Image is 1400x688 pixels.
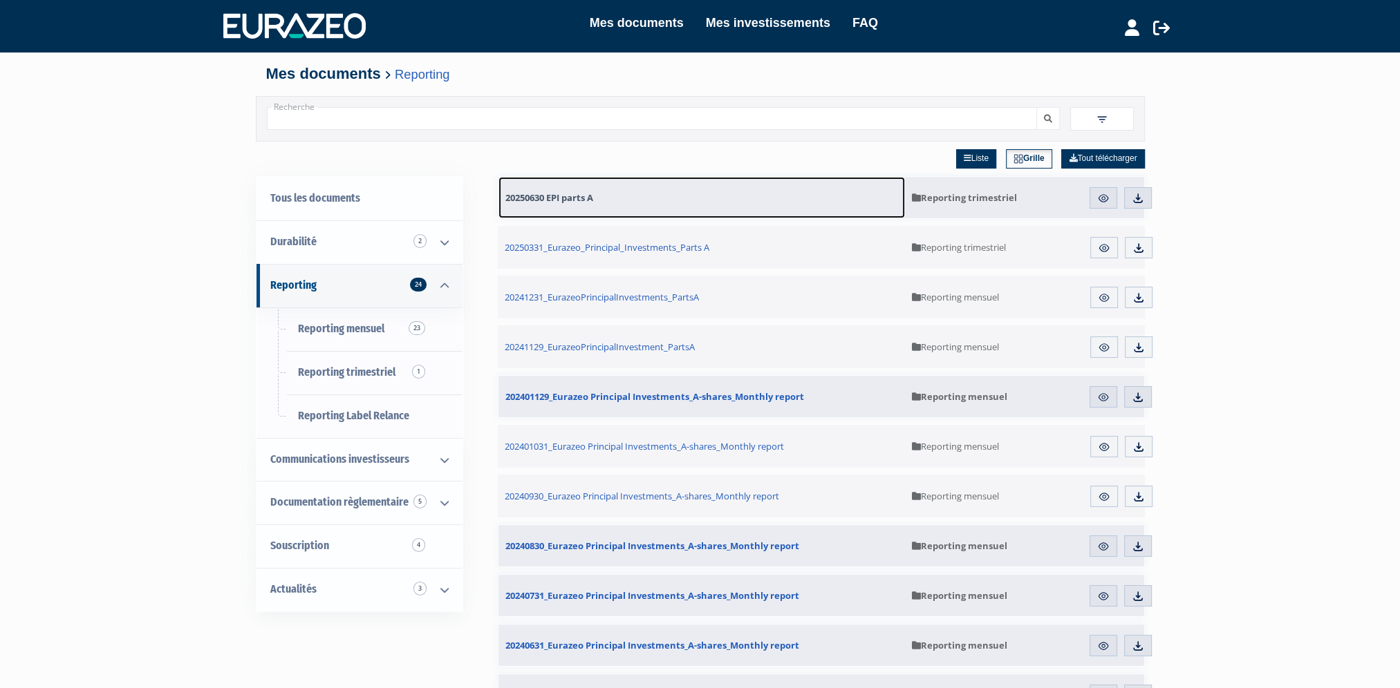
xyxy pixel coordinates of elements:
[1132,292,1145,304] img: download.svg
[912,341,999,353] span: Reporting mensuel
[256,524,463,568] a: Souscription4
[256,264,463,307] a: Reporting 24
[256,481,463,524] a: Documentation règlementaire 5
[912,291,999,303] span: Reporting mensuel
[413,234,427,248] span: 2
[270,539,329,552] span: Souscription
[1097,640,1110,652] img: eye.svg
[912,390,1007,403] span: Reporting mensuel
[498,575,905,616] a: 20240731_Eurazeo Principal Investments_A-shares_Monthly report
[498,624,905,666] a: 20240631_Eurazeo Principal Investments_A-shares_Monthly report
[256,568,463,611] a: Actualités 3
[1098,441,1110,453] img: eye.svg
[256,351,463,394] a: Reporting trimestriel1
[498,276,906,318] a: 20241231_EurazeoPrincipalInvestments_PartsA
[1098,341,1110,354] img: eye.svg
[256,394,463,438] a: Reporting Label Relance
[298,365,395,379] span: Reporting trimestriel
[912,191,1017,204] span: Reporting trimestriel
[498,525,905,566] a: 20240830_Eurazeo Principal Investments_A-shares_Monthly report
[505,341,695,353] span: 20241129_EurazeoPrincipalInvestment_PartsA
[1006,149,1052,169] a: Grille
[413,582,427,595] span: 3
[270,582,317,595] span: Actualités
[498,475,906,517] a: 20240930_Eurazeo Principal Investments_A-shares_Monthly report
[912,589,1007,602] span: Reporting mensuel
[505,490,779,502] span: 20240930_Eurazeo Principal Investments_A-shares_Monthly report
[409,321,425,335] span: 23
[1014,154,1023,164] img: grid.svg
[412,538,425,552] span: 4
[270,235,317,248] span: Durabilité
[1132,540,1144,553] img: download.svg
[1098,242,1110,254] img: eye.svg
[256,307,463,351] a: Reporting mensuel23
[1097,192,1110,204] img: eye.svg
[1097,540,1110,553] img: eye.svg
[1132,391,1144,403] img: download.svg
[1132,242,1145,254] img: download.svg
[505,291,699,303] span: 20241231_EurazeoPrincipalInvestments_PartsA
[267,107,1037,130] input: Recherche
[1132,341,1145,354] img: download.svg
[505,440,784,452] span: 202401031_Eurazeo Principal Investments_A-shares_Monthly report
[706,13,830,32] a: Mes investissements
[498,325,906,368] a: 20241129_EurazeoPrincipalInvestment_PartsA
[256,438,463,481] a: Communications investisseurs
[395,67,449,82] a: Reporting
[256,177,463,220] a: Tous les documents
[505,191,593,204] span: 20250630 EPI parts A
[298,409,409,422] span: Reporting Label Relance
[912,440,999,452] span: Reporting mensuel
[298,322,384,335] span: Reporting mensuel
[1098,490,1110,503] img: eye.svg
[498,177,905,218] a: 20250630 EPI parts A
[505,589,799,602] span: 20240731_Eurazeo Principal Investments_A-shares_Monthly report
[413,495,427,508] span: 5
[912,539,1007,552] span: Reporting mensuel
[266,66,1135,82] h4: Mes documents
[270,452,409,466] span: Communications investisseurs
[1061,149,1144,169] a: Tout télécharger
[1132,192,1144,204] img: download.svg
[1096,113,1108,126] img: filter.svg
[505,539,799,552] span: 20240830_Eurazeo Principal Investments_A-shares_Monthly report
[498,226,906,269] a: 20250331_Eurazeo_Principal_Investments_Parts A
[498,376,905,417] a: 202401129_Eurazeo Principal Investments_A-shares_Monthly report
[1097,391,1110,403] img: eye.svg
[505,241,709,254] span: 20250331_Eurazeo_Principal_Investments_Parts A
[505,639,799,651] span: 20240631_Eurazeo Principal Investments_A-shares_Monthly report
[1132,640,1144,652] img: download.svg
[270,495,409,508] span: Documentation règlementaire
[956,149,996,169] a: Liste
[912,241,1006,254] span: Reporting trimestriel
[1132,590,1144,602] img: download.svg
[256,220,463,264] a: Durabilité 2
[270,278,317,292] span: Reporting
[1097,590,1110,602] img: eye.svg
[498,425,906,468] a: 202401031_Eurazeo Principal Investments_A-shares_Monthly report
[912,639,1007,651] span: Reporting mensuel
[1098,292,1110,304] img: eye.svg
[1132,441,1145,453] img: download.svg
[410,278,427,292] span: 24
[505,390,804,403] span: 202401129_Eurazeo Principal Investments_A-shares_Monthly report
[852,13,878,32] a: FAQ
[223,13,366,38] img: 1732889491-logotype_eurazeo_blanc_rvb.png
[590,13,684,32] a: Mes documents
[412,365,425,379] span: 1
[912,490,999,502] span: Reporting mensuel
[1132,490,1145,503] img: download.svg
